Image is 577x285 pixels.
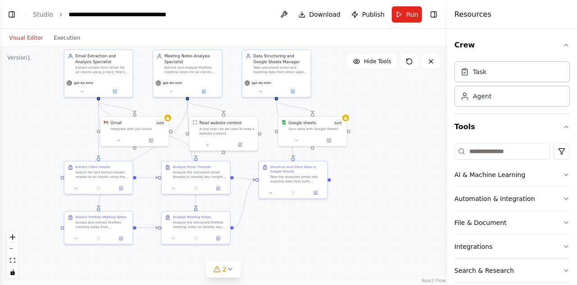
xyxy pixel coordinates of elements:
[274,100,315,113] g: Edge from 995fdd6a-cea4-4696-aa1f-b48349c31334 to 10f43c57-2c9c-4e3e-bcc7-df7756e9c5cf
[110,127,165,131] div: Integrate with you Gmail
[7,54,31,61] div: Version 1
[64,161,133,195] div: Extract Client EmailsSearch for and extract emails related to all clients using the search filter...
[270,175,324,184] div: Take the analyzed email and meeting data from both specialists and structure it systematically in...
[96,100,137,113] g: Edge from ca42a3ff-434b-464a-92a4-38b78f2a162d to 2539eed1-e83b-4ff3-b9b9-158b460c7f2f
[110,120,122,126] div: Gmail
[184,235,207,242] button: No output available
[274,100,296,158] g: Edge from 995fdd6a-cea4-4696-aa1f-b48349c31334 to c13a4dbe-10c0-4bf8-a7dd-fb3578c43f5a
[100,116,169,146] div: GmailGmail2of9Integrate with you Gmail
[75,165,110,169] div: Extract Client Emails
[454,187,570,210] button: Automation & Integration
[333,120,343,126] span: Number of enabled actions
[75,170,129,179] div: Search for and extract emails related to all clients using the search filter {client_filter} (e.g...
[282,120,286,125] img: Google Sheets
[193,120,197,125] img: ScrapeWebsiteTool
[427,8,440,21] button: Hide right sidebar
[454,9,491,20] h4: Resources
[48,33,86,43] button: Execution
[173,170,227,179] div: Analyze the extracted email threads to identify key insights including: communication patterns, s...
[136,175,158,180] g: Edge from f2c9514e-2357-4161-8d6d-5fcc5ecebc05 to ac4272e0-2529-42af-9b62-160209c43c02
[206,261,241,278] button: 2
[278,116,347,146] div: Google SheetsGoogle sheets3of3Sync data with Google Sheets
[454,114,570,140] button: Tools
[258,161,328,199] div: Structure and Store Data in Google SheetsTake the analyzed email and meeting data from both speci...
[136,225,158,230] g: Edge from 78ca4f02-6958-4c59-9af1-7df751ea388e to 1f7baff2-d91d-4387-8be6-1a908efcf17f
[155,120,165,126] span: Number of enabled actions
[75,53,129,65] div: Email Extraction and Analysis Specialist
[473,67,486,76] div: Task
[7,266,18,278] button: toggle interactivity
[111,235,130,242] button: Open in side panel
[253,65,307,75] div: Take processed email and meeting data from other agents and structure it systematically in Google...
[288,127,343,131] div: Sync data with Google Sheets
[454,58,570,114] div: Crew
[7,255,18,266] button: fit view
[7,231,18,243] button: zoom in
[75,220,129,229] div: Access and extract Fireflies meeting notes from {meeting_source} for all clients. This could invo...
[454,259,570,282] button: Search & Research
[185,100,199,208] g: Edge from 26449827-a2e5-4c55-9f97-90fa366c807c to 1f7baff2-d91d-4387-8be6-1a908efcf17f
[135,137,167,144] button: Open in side panel
[74,81,93,85] span: gpt-4o-mini
[4,33,48,43] button: Visual Editor
[348,6,388,23] button: Publish
[7,243,18,255] button: zoom out
[33,11,53,18] a: Studio
[104,120,108,125] img: Gmail
[87,235,110,242] button: No output available
[406,10,418,19] span: Run
[288,120,316,126] div: Google sheets
[184,185,207,192] button: No output available
[242,49,311,98] div: Data Structuring and Google Sheets ManagerTake processed email and meeting data from other agents...
[75,65,129,75] div: Extract emails from Gmail for all clients using {client_filter} and analyze email threads to iden...
[234,177,255,230] g: Edge from 1f7baff2-d91d-4387-8be6-1a908efcf17f to c13a4dbe-10c0-4bf8-a7dd-fb3578c43f5a
[163,81,182,85] span: gpt-4o-mini
[96,100,190,208] g: Edge from 26449827-a2e5-4c55-9f97-90fa366c807c to 78ca4f02-6958-4c59-9af1-7df751ea388e
[224,141,256,148] button: Open in side panel
[252,81,271,85] span: gpt-4o-mini
[306,189,325,196] button: Open in side panel
[364,58,391,65] span: Hide Tools
[189,116,258,151] div: ScrapeWebsiteToolRead website contentA tool that can be used to read a website content.
[99,88,131,95] button: Open in side panel
[277,88,308,95] button: Open in side panel
[111,185,130,192] button: Open in side panel
[454,33,570,58] button: Crew
[223,265,227,274] span: 2
[87,185,110,192] button: No output available
[362,10,385,19] span: Publish
[33,10,170,19] nav: breadcrumb
[392,6,422,23] button: Run
[199,127,254,136] div: A tool that can be used to read a website content.
[454,163,570,187] button: AI & Machine Learning
[165,65,219,75] div: Extract and analyze Fireflies meeting notes for all clients using {meeting_source} (which could b...
[7,231,18,278] div: React Flow controls
[64,211,133,245] div: Extract Fireflies Meeting NotesAccess and extract Fireflies meeting notes from {meeting_source} f...
[281,189,305,196] button: No output available
[209,235,228,242] button: Open in side panel
[313,137,345,144] button: Open in side panel
[185,100,226,113] g: Edge from 26449827-a2e5-4c55-9f97-90fa366c807c to aaf9a824-3ac3-49da-8609-cd89982d6093
[161,211,230,245] div: Analyze Meeting NotesAnalyze the extracted Fireflies meeting notes to identify key discussion poi...
[96,100,101,158] g: Edge from ca42a3ff-434b-464a-92a4-38b78f2a162d to f2c9514e-2357-4161-8d6d-5fcc5ecebc05
[421,278,446,283] a: React Flow attribution
[454,235,570,258] button: Integrations
[165,53,219,65] div: Meeting Notes Analysis Specialist
[309,10,341,19] span: Download
[473,92,491,101] div: Agent
[173,220,227,229] div: Analyze the extracted Fireflies meeting notes to identify key discussion points, decisions made, ...
[5,8,18,21] button: Show left sidebar
[153,49,222,98] div: Meeting Notes Analysis SpecialistExtract and analyze Fireflies meeting notes for all clients usin...
[64,49,133,98] div: Email Extraction and Analysis SpecialistExtract emails from Gmail for all clients using {client_f...
[173,165,211,169] div: Analyze Email Threads
[75,215,126,220] div: Extract Fireflies Meeting Notes
[295,6,344,23] button: Download
[173,215,211,220] div: Analyze Meeting Notes
[161,161,230,195] div: Analyze Email ThreadsAnalyze the extracted email threads to identify key insights including: comm...
[253,53,307,65] div: Data Structuring and Google Sheets Manager
[454,211,570,234] button: File & Document
[234,175,255,182] g: Edge from ac4272e0-2529-42af-9b62-160209c43c02 to c13a4dbe-10c0-4bf8-a7dd-fb3578c43f5a
[270,165,324,174] div: Structure and Store Data in Google Sheets
[348,54,397,69] button: Hide Tools
[188,88,220,95] button: Open in side panel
